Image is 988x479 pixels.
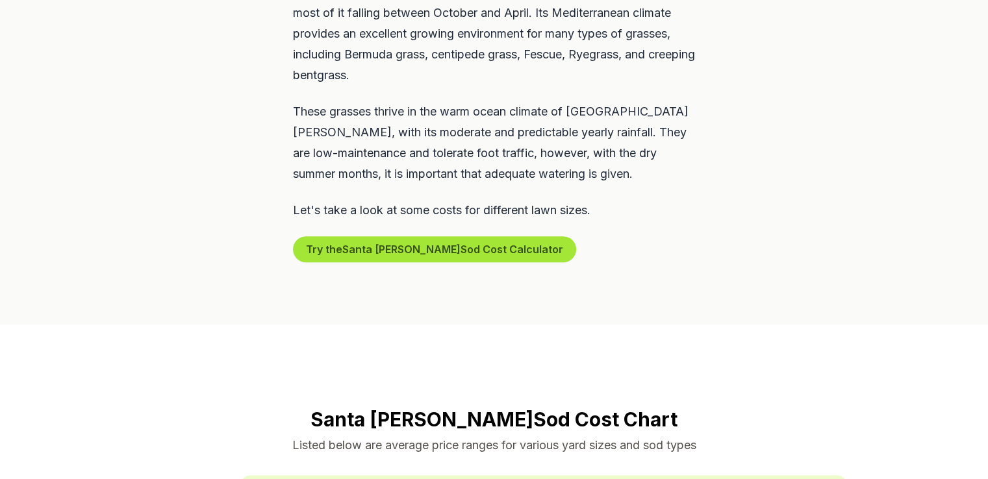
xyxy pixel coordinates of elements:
p: Let's take a look at some costs for different lawn sizes. [293,200,696,221]
h2: Santa [PERSON_NAME] Sod Cost Chart [141,408,848,431]
button: Try theSanta [PERSON_NAME]Sod Cost Calculator [293,236,576,262]
p: These grasses thrive in the warm ocean climate of [GEOGRAPHIC_DATA][PERSON_NAME], with its modera... [293,101,696,184]
p: Listed below are average price ranges for various yard sizes and sod types [141,436,848,454]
